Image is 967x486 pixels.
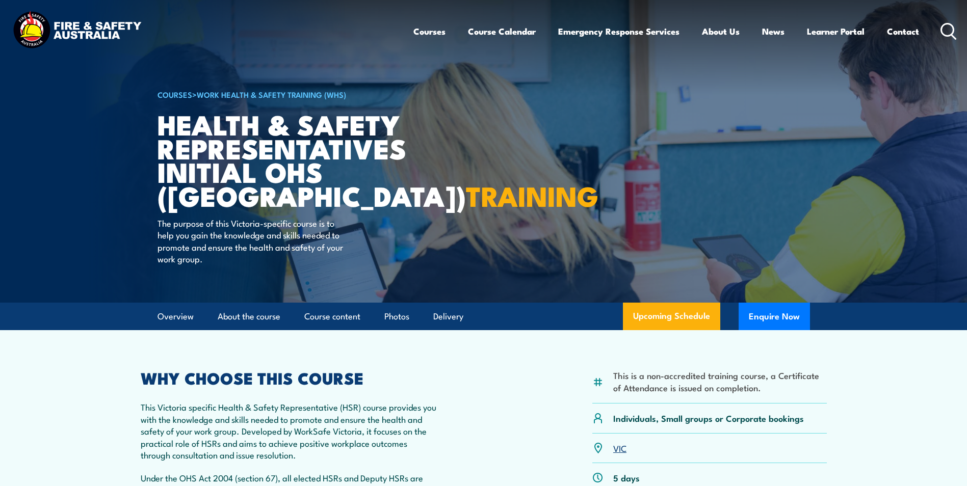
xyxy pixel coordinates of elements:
button: Enquire Now [739,303,810,330]
li: This is a non-accredited training course, a Certificate of Attendance is issued on completion. [613,369,827,393]
a: Upcoming Schedule [623,303,720,330]
a: Courses [413,18,446,45]
a: Overview [158,303,194,330]
a: Course Calendar [468,18,536,45]
p: This Victoria specific Health & Safety Representative (HSR) course provides you with the knowledg... [141,401,438,461]
a: About Us [702,18,740,45]
p: Individuals, Small groups or Corporate bookings [613,412,804,424]
a: Course content [304,303,360,330]
p: 5 days [613,472,640,483]
h1: Health & Safety Representatives Initial OHS ([GEOGRAPHIC_DATA]) [158,112,409,207]
a: About the course [218,303,280,330]
a: Work Health & Safety Training (WHS) [197,89,346,100]
a: Contact [887,18,919,45]
p: The purpose of this Victoria-specific course is to help you gain the knowledge and skills needed ... [158,217,344,265]
a: Emergency Response Services [558,18,679,45]
strong: TRAINING [466,174,598,216]
a: Delivery [433,303,463,330]
a: Photos [384,303,409,330]
a: News [762,18,785,45]
a: VIC [613,442,626,454]
a: Learner Portal [807,18,865,45]
h2: WHY CHOOSE THIS COURSE [141,370,438,385]
a: COURSES [158,89,192,100]
h6: > [158,88,409,100]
